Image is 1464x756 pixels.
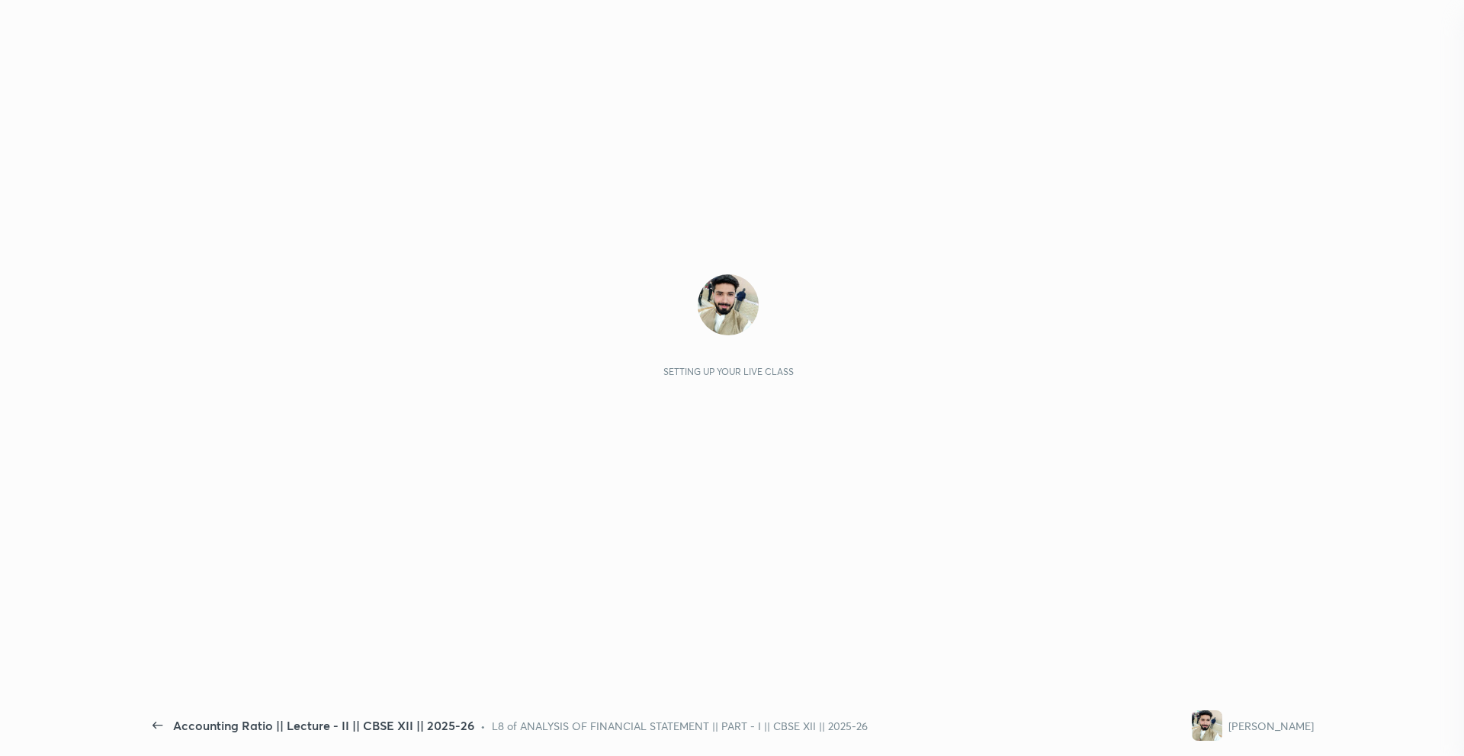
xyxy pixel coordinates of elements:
img: fc0a0bd67a3b477f9557aca4a29aa0ad.19086291_AOh14GgchNdmiCeYbMdxktaSN3Z4iXMjfHK5yk43KqG_6w%3Ds96-c [698,274,759,335]
div: [PERSON_NAME] [1228,718,1314,734]
div: L8 of ANALYSIS OF FINANCIAL STATEMENT || PART - I || CBSE XII || 2025-26 [492,718,868,734]
div: Setting up your live class [663,366,794,377]
div: • [480,718,486,734]
div: Accounting Ratio || Lecture - II || CBSE XII || 2025-26 [173,716,474,735]
img: fc0a0bd67a3b477f9557aca4a29aa0ad.19086291_AOh14GgchNdmiCeYbMdxktaSN3Z4iXMjfHK5yk43KqG_6w%3Ds96-c [1192,710,1222,741]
